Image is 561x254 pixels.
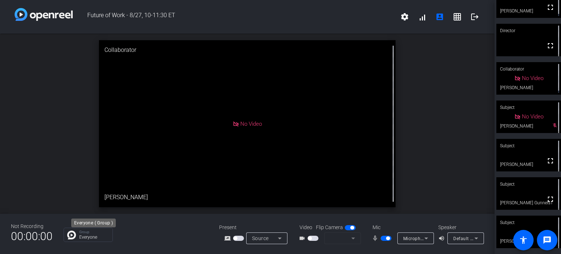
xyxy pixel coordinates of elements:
[316,224,343,231] span: Flip Camera
[67,231,76,239] img: Chat Icon
[372,234,381,243] mat-icon: mic_none
[79,235,109,239] p: Everyone
[546,156,555,165] mat-icon: fullscreen
[438,224,482,231] div: Speaker
[11,227,53,245] span: 00:00:00
[11,223,53,230] div: Not Recording
[240,120,262,127] span: No Video
[522,113,543,120] span: No Video
[435,12,444,21] mat-icon: account_box
[470,12,479,21] mat-icon: logout
[15,8,73,21] img: white-gradient.svg
[413,8,431,26] button: signal_cellular_alt
[496,139,561,153] div: Subject
[546,195,555,204] mat-icon: fullscreen
[79,230,109,234] p: Group
[224,234,233,243] mat-icon: screen_share_outline
[365,224,438,231] div: Mic
[453,12,462,21] mat-icon: grid_on
[496,62,561,76] div: Collaborator
[252,235,269,241] span: Source
[299,224,312,231] span: Video
[438,234,447,243] mat-icon: volume_up
[71,219,116,227] div: Everyone ( Group )
[543,236,552,244] mat-icon: message
[519,236,528,244] mat-icon: accessibility
[299,234,308,243] mat-icon: videocam_outline
[219,224,292,231] div: Present
[546,3,555,12] mat-icon: fullscreen
[73,8,396,26] span: Future of Work - 8/27, 10-11:30 ET
[400,12,409,21] mat-icon: settings
[453,235,532,241] span: Default - Speakers (Realtek(R) Audio)
[496,216,561,230] div: Subject
[496,177,561,191] div: Subject
[496,101,561,114] div: Subject
[99,40,396,60] div: Collaborator
[522,75,543,81] span: No Video
[496,24,561,38] div: Director
[546,41,555,50] mat-icon: fullscreen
